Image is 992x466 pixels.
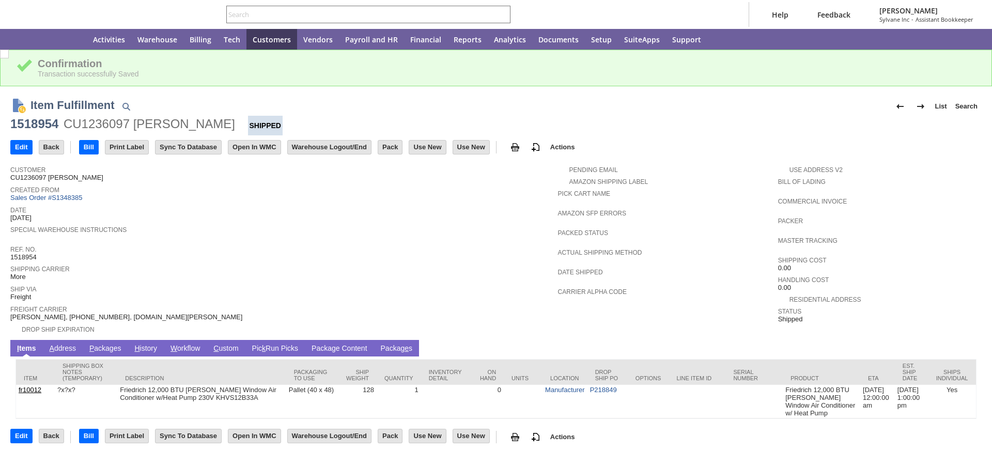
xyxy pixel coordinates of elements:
span: 0.00 [778,264,791,272]
div: 1518954 [10,116,58,132]
div: Shipped [248,116,283,135]
span: Customers [253,35,291,44]
input: Sync To Database [156,141,221,154]
input: Use New [453,429,489,443]
td: [DATE] 1:00:00 pm [895,385,928,418]
div: Line Item ID [676,375,718,381]
td: 128 [337,385,377,418]
a: Pending Email [569,166,618,174]
img: print.svg [509,431,521,443]
span: Shipped [778,315,803,323]
img: Quick Find [120,100,132,113]
span: Support [672,35,701,44]
a: Search [951,98,982,115]
div: Confirmation [38,58,976,70]
input: Back [39,141,64,154]
div: Location [550,375,580,381]
a: Manufacturer [545,386,585,394]
a: SuiteApps [618,29,666,50]
a: Financial [404,29,447,50]
input: Search [227,8,496,21]
a: Ref. No. [10,246,37,253]
span: Help [772,10,788,20]
a: PickRun Picks [250,344,301,354]
a: Date [10,207,26,214]
input: Use New [409,429,445,443]
input: Warehouse Logout/End [288,141,371,154]
a: Setup [585,29,618,50]
input: Print Label [105,141,148,154]
span: e [405,344,409,352]
span: CU1236097 [PERSON_NAME] [10,174,103,182]
span: Documents [538,35,579,44]
a: Customers [246,29,297,50]
span: W [171,344,177,352]
a: Status [778,308,802,315]
a: Warehouse [131,29,183,50]
a: List [931,98,951,115]
span: Billing [190,35,211,44]
div: Item [24,375,47,381]
span: Vendors [303,35,333,44]
input: Print Label [105,429,148,443]
span: k [262,344,266,352]
a: Sales Order #S1348385 [10,194,85,201]
td: 1 [377,385,421,418]
input: Open In WMC [228,141,281,154]
span: A [50,344,54,352]
div: Est. Ship Date [903,363,920,381]
a: Shipping Cost [778,257,827,264]
div: Shortcuts [37,29,62,50]
a: Packer [778,218,803,225]
a: Unrolled view on [963,342,975,354]
input: Edit [11,429,32,443]
input: Warehouse Logout/End [288,429,371,443]
span: Payroll and HR [345,35,398,44]
a: Use Address V2 [789,166,843,174]
a: Tech [218,29,246,50]
a: Freight Carrier [10,306,67,313]
span: Financial [410,35,441,44]
input: Open In WMC [228,429,281,443]
div: Drop Ship PO [595,369,620,381]
span: C [213,344,219,352]
input: Bill [80,429,98,443]
img: Previous [894,100,906,113]
input: Back [39,429,64,443]
a: Recent Records [12,29,37,50]
a: P218849 [590,386,617,394]
a: Pick Cart Name [558,190,611,197]
td: Friedrich 12,000 BTU [PERSON_NAME] Window Air Conditioner w/Heat Pump 230V KHVS12B33A [117,385,286,418]
div: Ships Individual [936,369,968,381]
a: History [132,344,160,354]
a: Analytics [488,29,532,50]
a: Commercial Invoice [778,198,847,205]
a: Amazon SFP Errors [558,210,626,217]
span: Tech [224,35,240,44]
span: [PERSON_NAME] [879,6,973,15]
img: print.svg [509,141,521,153]
div: Quantity [384,375,413,381]
span: Setup [591,35,612,44]
span: Sylvane Inc [879,15,909,23]
span: Analytics [494,35,526,44]
div: Transaction successfully Saved [38,70,976,78]
svg: Search [496,8,508,21]
div: Units [512,375,535,381]
div: Options [636,375,661,381]
div: ETA [868,375,887,381]
a: Amazon Shipping Label [569,178,648,185]
div: Description [125,375,278,381]
span: [DATE] [10,214,32,222]
a: Created From [10,187,59,194]
a: Actual Shipping Method [558,249,642,256]
input: Edit [11,141,32,154]
span: [PERSON_NAME], [PHONE_NUMBER], [DOMAIN_NAME][PERSON_NAME] [10,313,242,321]
a: Bill Of Lading [778,178,826,185]
a: Shipping Carrier [10,266,70,273]
div: CU1236097 [PERSON_NAME] [64,116,235,132]
a: Custom [211,344,241,354]
a: Ship Via [10,286,36,293]
input: Use New [453,141,489,154]
a: Vendors [297,29,339,50]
